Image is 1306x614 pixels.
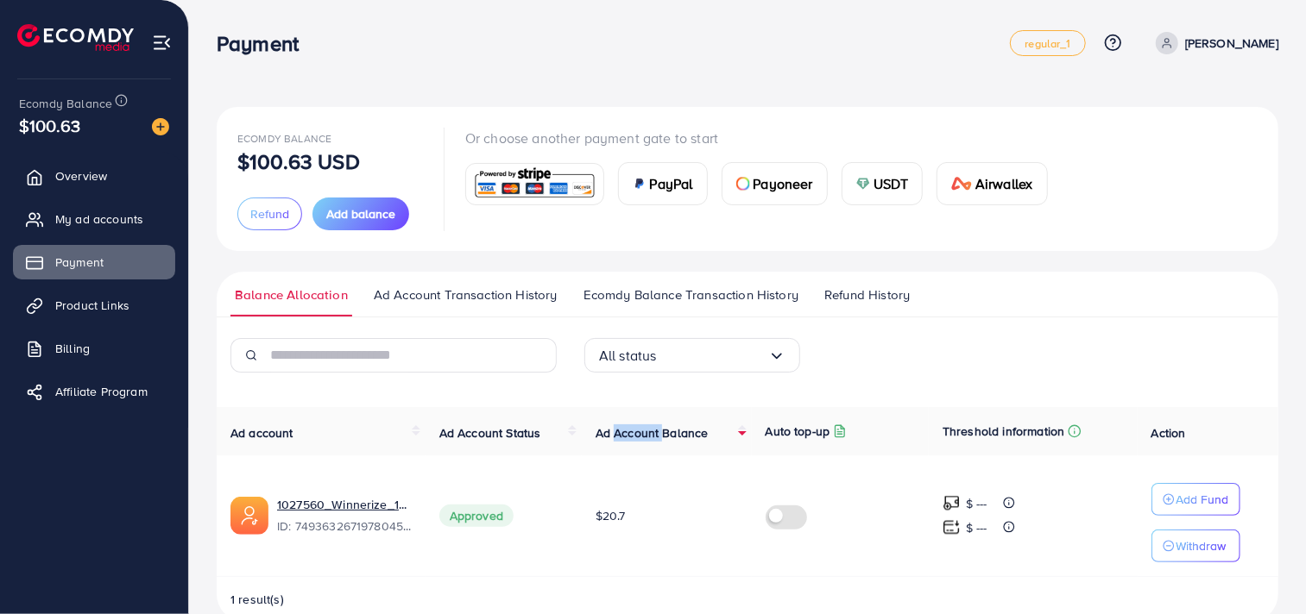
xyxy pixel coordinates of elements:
span: PayPal [650,173,693,194]
span: Affiliate Program [55,383,148,400]
p: Auto top-up [766,421,830,442]
a: My ad accounts [13,202,175,236]
span: Add balance [326,205,395,222]
span: My ad accounts [55,210,143,228]
span: USDT [874,173,909,194]
iframe: Chat [1233,536,1293,601]
a: [PERSON_NAME] [1149,32,1278,54]
button: Refund [237,197,302,230]
span: Airwallex [975,173,1032,194]
h3: Payment [217,31,312,56]
span: regular_1 [1025,38,1070,49]
img: ic-ads-acc.e4c84228.svg [230,497,268,535]
p: [PERSON_NAME] [1185,33,1278,53]
p: Threshold information [943,421,1064,442]
a: regular_1 [1010,30,1085,56]
img: card [856,177,870,191]
img: image [152,118,169,135]
a: Product Links [13,288,175,323]
span: Ad Account Status [439,424,541,442]
img: card [951,177,972,191]
span: Refund History [824,285,910,304]
span: Ecomdy Balance Transaction History [584,285,798,304]
p: $100.63 USD [237,151,360,172]
span: Ecomdy Balance [19,95,112,112]
img: logo [17,24,134,51]
img: top-up amount [943,518,961,536]
p: Add Fund [1177,489,1229,510]
button: Add balance [312,197,409,230]
p: $ --- [966,493,987,514]
span: $100.63 [19,113,80,138]
a: cardPayoneer [722,162,828,205]
span: Ad Account Balance [596,424,709,442]
a: cardPayPal [618,162,708,205]
span: $20.7 [596,507,626,524]
span: Payoneer [754,173,813,194]
span: Ad Account Transaction History [374,285,558,304]
span: Ad account [230,424,293,442]
span: ID: 7493632671978045448 [277,517,412,535]
a: Payment [13,245,175,279]
a: cardAirwallex [937,162,1047,205]
span: Payment [55,254,104,271]
span: Action [1151,424,1186,442]
p: Withdraw [1177,536,1227,556]
button: Add Fund [1151,483,1240,516]
span: Product Links [55,297,129,314]
img: top-up amount [943,494,961,512]
span: Refund [250,205,289,222]
div: Search for option [584,338,800,373]
a: 1027560_Winnerize_1744747938584 [277,496,412,513]
span: 1 result(s) [230,591,284,608]
img: card [471,166,598,203]
input: Search for option [657,342,768,369]
a: Overview [13,159,175,193]
span: Approved [439,504,514,527]
span: All status [599,342,657,369]
a: card [465,163,604,205]
img: menu [152,33,172,53]
span: Billing [55,340,90,357]
a: Billing [13,331,175,366]
p: $ --- [966,517,987,538]
img: card [633,177,647,191]
button: Withdraw [1151,529,1240,562]
a: cardUSDT [842,162,924,205]
div: <span class='underline'>1027560_Winnerize_1744747938584</span></br>7493632671978045448 [277,496,412,536]
a: Affiliate Program [13,374,175,409]
img: card [736,177,750,191]
span: Balance Allocation [235,285,348,304]
span: Overview [55,167,107,185]
span: Ecomdy Balance [237,131,331,146]
p: Or choose another payment gate to start [465,128,1062,148]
